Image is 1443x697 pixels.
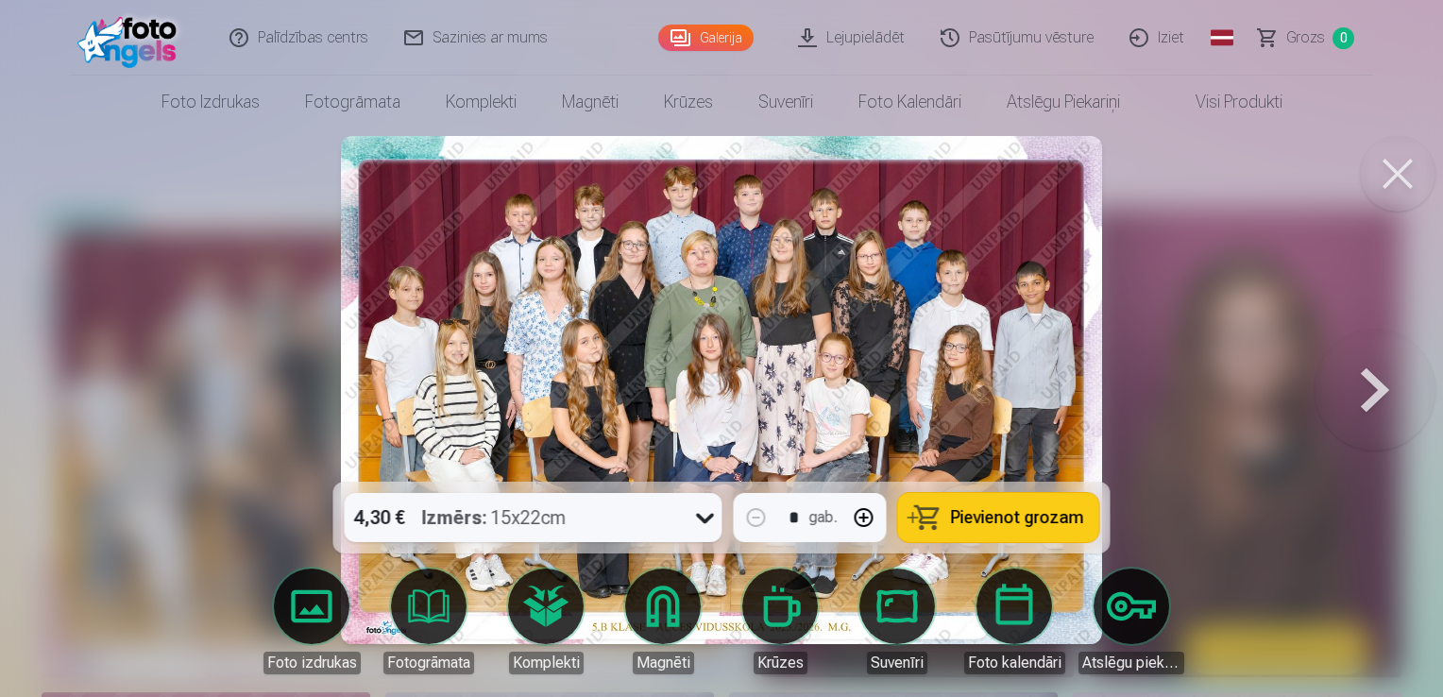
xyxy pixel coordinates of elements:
[422,504,487,531] strong: Izmērs :
[727,569,833,674] a: Krūzes
[263,652,361,674] div: Foto izdrukas
[282,76,423,128] a: Fotogrāmata
[493,569,599,674] a: Komplekti
[961,569,1067,674] a: Foto kalendāri
[610,569,716,674] a: Magnēti
[736,76,836,128] a: Suvenīri
[836,76,984,128] a: Foto kalendāri
[139,76,282,128] a: Foto izdrukas
[641,76,736,128] a: Krūzes
[423,76,539,128] a: Komplekti
[1078,652,1184,674] div: Atslēgu piekariņi
[633,652,694,674] div: Magnēti
[984,76,1143,128] a: Atslēgu piekariņi
[1143,76,1305,128] a: Visi produkti
[422,493,567,542] div: 15x22cm
[898,493,1099,542] button: Pievienot grozam
[809,506,838,529] div: gab.
[77,8,186,68] img: /fa1
[754,652,807,674] div: Krūzes
[539,76,641,128] a: Magnēti
[259,569,365,674] a: Foto izdrukas
[1286,26,1325,49] span: Grozs
[376,569,482,674] a: Fotogrāmata
[1078,569,1184,674] a: Atslēgu piekariņi
[658,25,754,51] a: Galerija
[964,652,1065,674] div: Foto kalendāri
[509,652,584,674] div: Komplekti
[1333,27,1354,49] span: 0
[345,493,415,542] div: 4,30 €
[867,652,927,674] div: Suvenīri
[383,652,474,674] div: Fotogrāmata
[951,509,1084,526] span: Pievienot grozam
[844,569,950,674] a: Suvenīri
